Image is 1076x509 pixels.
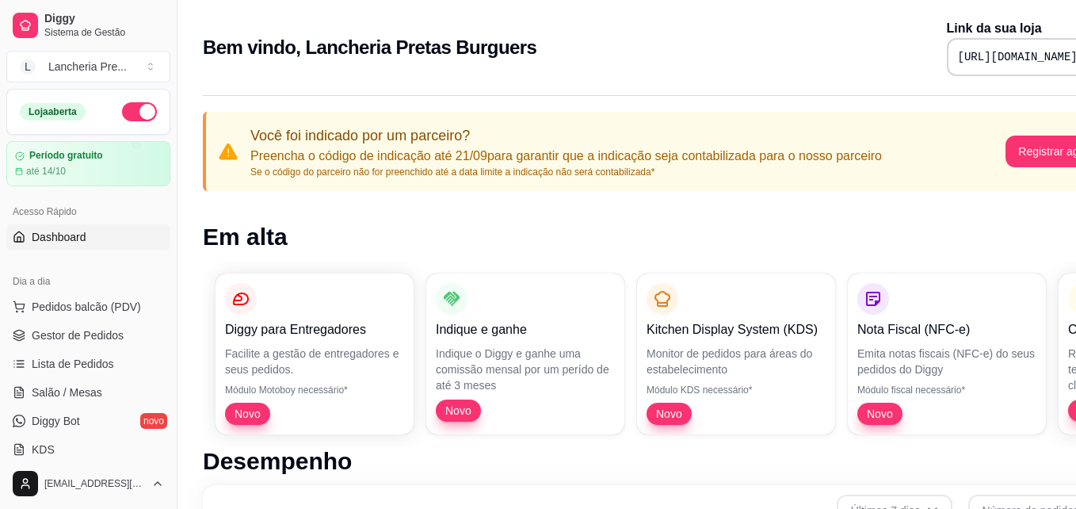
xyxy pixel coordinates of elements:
[32,413,80,429] span: Diggy Bot
[20,103,86,121] div: Loja aberta
[6,323,170,348] a: Gestor de Pedidos
[6,224,170,250] a: Dashboard
[250,124,882,147] p: Você foi indicado por um parceiro?
[6,141,170,186] a: Período gratuitoaté 14/10
[436,346,615,393] p: Indique o Diggy e ganhe uma comissão mensal por um perído de até 3 meses
[48,59,127,75] div: Lancheria Pre ...
[26,165,66,178] article: até 14/10
[32,356,114,372] span: Lista de Pedidos
[228,406,267,422] span: Novo
[6,380,170,405] a: Salão / Mesas
[6,437,170,462] a: KDS
[225,320,404,339] p: Diggy para Entregadores
[32,385,102,400] span: Salão / Mesas
[6,351,170,377] a: Lista de Pedidos
[6,51,170,82] button: Select a team
[6,408,170,434] a: Diggy Botnovo
[650,406,689,422] span: Novo
[225,384,404,396] p: Módulo Motoboy necessário*
[216,274,414,434] button: Diggy para EntregadoresFacilite a gestão de entregadores e seus pedidos.Módulo Motoboy necessário...
[20,59,36,75] span: L
[857,320,1036,339] p: Nota Fiscal (NFC-e)
[426,274,624,434] button: Indique e ganheIndique o Diggy e ganhe uma comissão mensal por um perído de até 3 mesesNovo
[203,35,536,60] h2: Bem vindo, Lancheria Pretas Burguers
[857,346,1036,377] p: Emita notas fiscais (NFC-e) do seus pedidos do Diggy
[44,12,164,26] span: Diggy
[32,229,86,245] span: Dashboard
[439,403,478,419] span: Novo
[647,346,826,377] p: Monitor de pedidos para áreas do estabelecimento
[225,346,404,377] p: Facilite a gestão de entregadores e seus pedidos.
[857,384,1036,396] p: Módulo fiscal necessário*
[250,166,882,178] p: Se o código do parceiro não for preenchido até a data limite a indicação não será contabilizada*
[122,102,157,121] button: Alterar Status
[647,320,826,339] p: Kitchen Display System (KDS)
[6,269,170,294] div: Dia a dia
[32,327,124,343] span: Gestor de Pedidos
[44,26,164,39] span: Sistema de Gestão
[6,6,170,44] a: DiggySistema de Gestão
[32,442,55,457] span: KDS
[6,199,170,224] div: Acesso Rápido
[848,274,1046,434] button: Nota Fiscal (NFC-e)Emita notas fiscais (NFC-e) do seus pedidos do DiggyMódulo fiscal necessário*Novo
[250,147,882,166] p: Preencha o código de indicação até 21/09 para garantir que a indicação seja contabilizada para o ...
[32,299,141,315] span: Pedidos balcão (PDV)
[637,274,835,434] button: Kitchen Display System (KDS)Monitor de pedidos para áreas do estabelecimentoMódulo KDS necessário...
[29,150,103,162] article: Período gratuito
[6,465,170,503] button: [EMAIL_ADDRESS][DOMAIN_NAME]
[647,384,826,396] p: Módulo KDS necessário*
[6,294,170,320] button: Pedidos balcão (PDV)
[44,477,145,490] span: [EMAIL_ADDRESS][DOMAIN_NAME]
[860,406,899,422] span: Novo
[436,320,615,339] p: Indique e ganhe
